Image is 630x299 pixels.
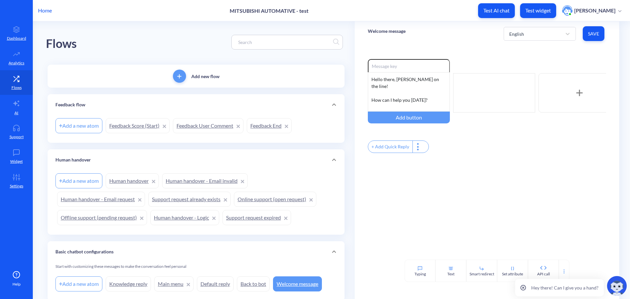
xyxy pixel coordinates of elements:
[588,31,599,37] span: Save
[368,28,406,34] p: Welcome message
[154,276,194,291] a: Main menu
[173,70,186,83] button: add
[235,38,333,46] input: Search
[10,159,23,164] p: Widget
[150,210,219,225] a: Human handover - Logic
[46,34,77,53] div: Flows
[55,264,337,275] div: Start with customizing these messages to make the conversation feel personal
[55,118,102,133] div: Add a new atom
[483,7,510,14] p: Test AI chat
[574,7,616,14] p: [PERSON_NAME]
[368,59,450,72] input: Message key
[148,192,231,207] a: Support request already exists
[173,118,243,133] a: Feedback User Comment
[562,5,573,16] img: user photo
[583,26,604,41] button: Save
[57,192,145,207] a: Human handover - Email request
[106,173,159,188] a: Human handover
[10,183,23,189] p: Settings
[197,276,234,291] a: Default reply
[273,276,322,291] a: Welcome message
[55,248,114,255] p: Basic chatbot configurations
[222,210,291,225] a: Support request expired
[14,110,18,116] p: AI
[247,118,292,133] a: Feedback End
[525,7,551,14] p: Test widget
[48,94,345,115] div: Feedback flow
[502,271,523,277] div: Set attribute
[191,73,220,80] p: Add new flow
[531,284,598,291] p: Hey there! Can I give you a hand?
[368,141,412,153] div: + Add Quick Reply
[7,35,26,41] p: Dashboard
[38,7,52,14] p: Home
[106,276,151,291] a: Knowledge reply
[10,134,24,140] p: Support
[55,276,102,291] div: Add a new atom
[237,276,270,291] a: Back to bot
[509,30,524,37] div: English
[48,149,345,170] div: Human handover
[607,276,627,296] img: copilot-icon.svg
[57,210,147,225] a: Offline support (pending request)
[478,3,515,18] button: Test AI chat
[230,8,308,14] p: MITSUBISHI AUTOMATIVE - test
[9,60,24,66] p: Analytics
[470,271,494,277] div: Smart redirect
[447,271,454,277] div: Text
[520,3,556,18] button: Test widget
[234,192,316,207] a: Online support (open request)
[162,173,248,188] a: Human handover - Email invalid
[106,118,170,133] a: Feedback Score (Start)
[559,5,625,16] button: user photo[PERSON_NAME]
[55,101,85,108] p: Feedback flow
[11,85,22,91] p: Flows
[537,271,550,277] div: API call
[48,241,345,262] div: Basic chatbot configurations
[55,157,91,163] p: Human handover
[414,271,426,277] div: Typing
[368,112,450,123] div: Add button
[12,281,21,287] span: Help
[368,72,450,112] div: Hello there, [PERSON_NAME] on the line! How can I help you [DATE]?
[55,173,102,188] div: Add a new atom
